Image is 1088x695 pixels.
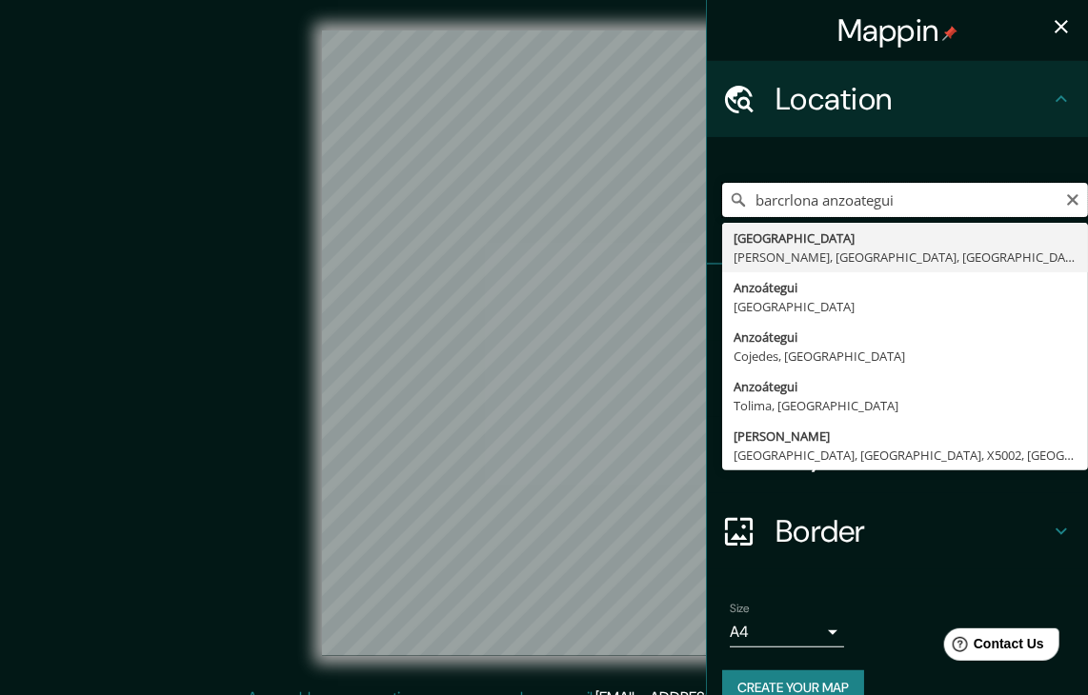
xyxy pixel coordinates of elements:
[322,30,765,656] canvas: Map
[707,61,1088,137] div: Location
[837,11,958,50] h4: Mappin
[734,278,1077,297] div: Anzoátegui
[918,621,1067,674] iframe: Help widget launcher
[776,436,1050,474] h4: Layout
[734,228,1077,248] div: [GEOGRAPHIC_DATA]
[707,265,1088,341] div: Pins
[734,427,1077,446] div: [PERSON_NAME]
[776,80,1050,118] h4: Location
[722,183,1088,217] input: Pick your city or area
[734,446,1077,465] div: [GEOGRAPHIC_DATA], [GEOGRAPHIC_DATA], X5002, [GEOGRAPHIC_DATA]
[734,328,1077,347] div: Anzoátegui
[734,297,1077,316] div: [GEOGRAPHIC_DATA]
[707,341,1088,417] div: Style
[776,512,1050,550] h4: Border
[730,617,844,647] div: A4
[707,417,1088,493] div: Layout
[730,601,750,617] label: Size
[707,493,1088,569] div: Border
[1065,189,1080,208] button: Clear
[734,377,1077,396] div: Anzoátegui
[942,26,957,41] img: pin-icon.png
[734,248,1077,267] div: [PERSON_NAME], [GEOGRAPHIC_DATA], [GEOGRAPHIC_DATA]
[734,347,1077,366] div: Cojedes, [GEOGRAPHIC_DATA]
[734,396,1077,415] div: Tolima, [GEOGRAPHIC_DATA]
